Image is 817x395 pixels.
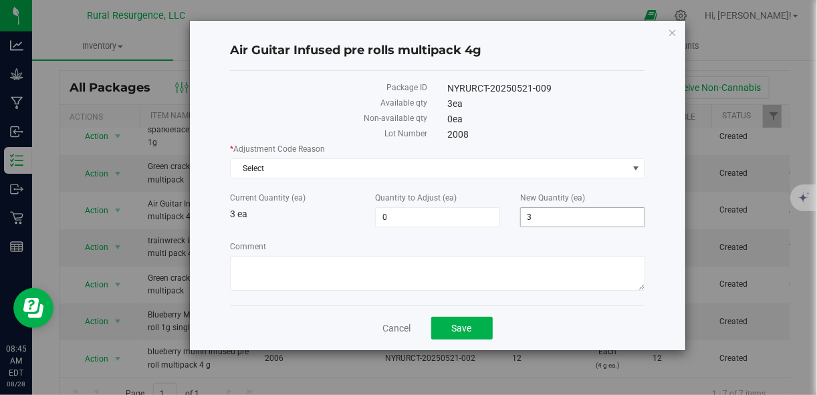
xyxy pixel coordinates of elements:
span: 0 [448,114,463,124]
span: select [627,159,644,178]
label: Package ID [230,82,427,94]
label: Available qty [230,97,427,109]
label: Quantity to Adjust (ea) [375,192,500,204]
span: 3 ea [230,209,247,219]
label: Lot Number [230,128,427,140]
label: Non-available qty [230,112,427,124]
label: Current Quantity (ea) [230,192,355,204]
span: ea [453,98,463,109]
span: Save [452,323,472,334]
div: NYRURCT-20250521-009 [438,82,655,96]
a: Cancel [383,321,411,335]
span: Select [231,159,627,178]
input: 3 [521,208,645,227]
span: 3 [448,98,463,109]
span: ea [453,114,463,124]
h4: Air Guitar Infused pre rolls multipack 4g [230,42,645,59]
button: Save [431,317,493,340]
iframe: Resource center [13,288,53,328]
div: 2008 [438,128,655,142]
label: Comment [230,241,645,253]
label: New Quantity (ea) [520,192,645,204]
label: Adjustment Code Reason [230,143,645,155]
input: 0 [376,208,499,227]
